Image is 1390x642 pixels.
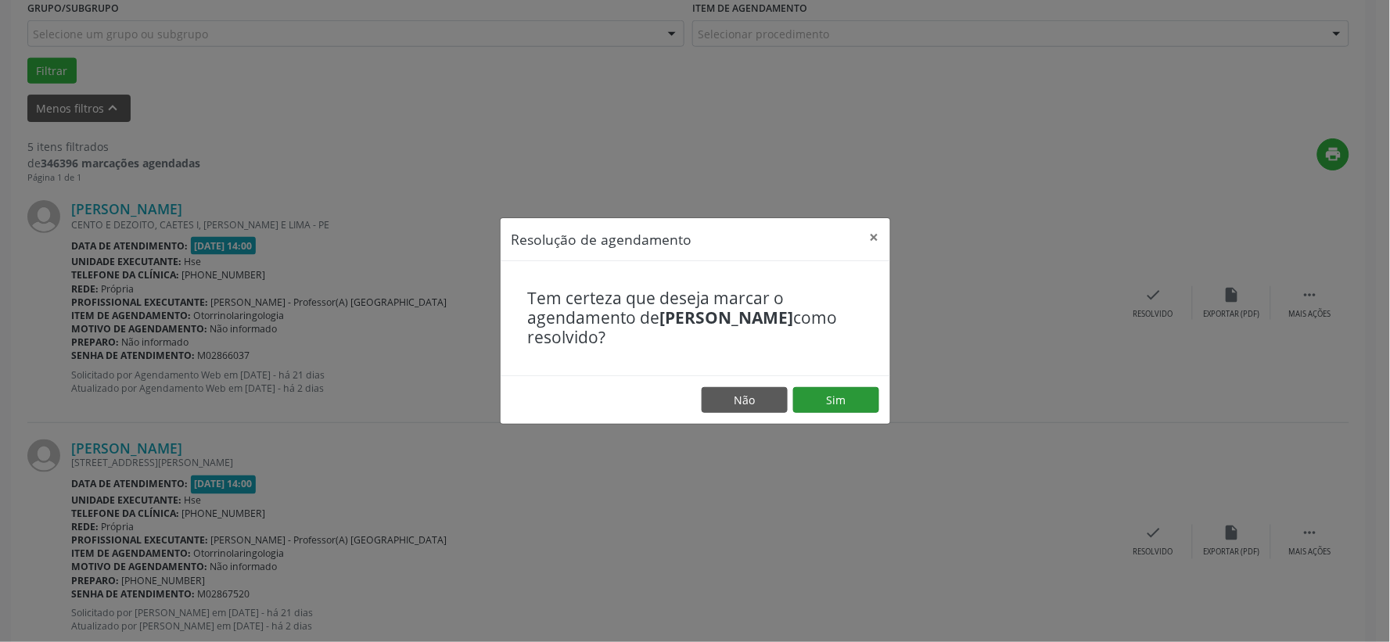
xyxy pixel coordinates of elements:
button: Close [859,218,890,256]
button: Sim [793,387,879,414]
h5: Resolução de agendamento [512,229,692,249]
button: Não [702,387,788,414]
b: [PERSON_NAME] [660,307,794,328]
h4: Tem certeza que deseja marcar o agendamento de como resolvido? [528,289,863,348]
